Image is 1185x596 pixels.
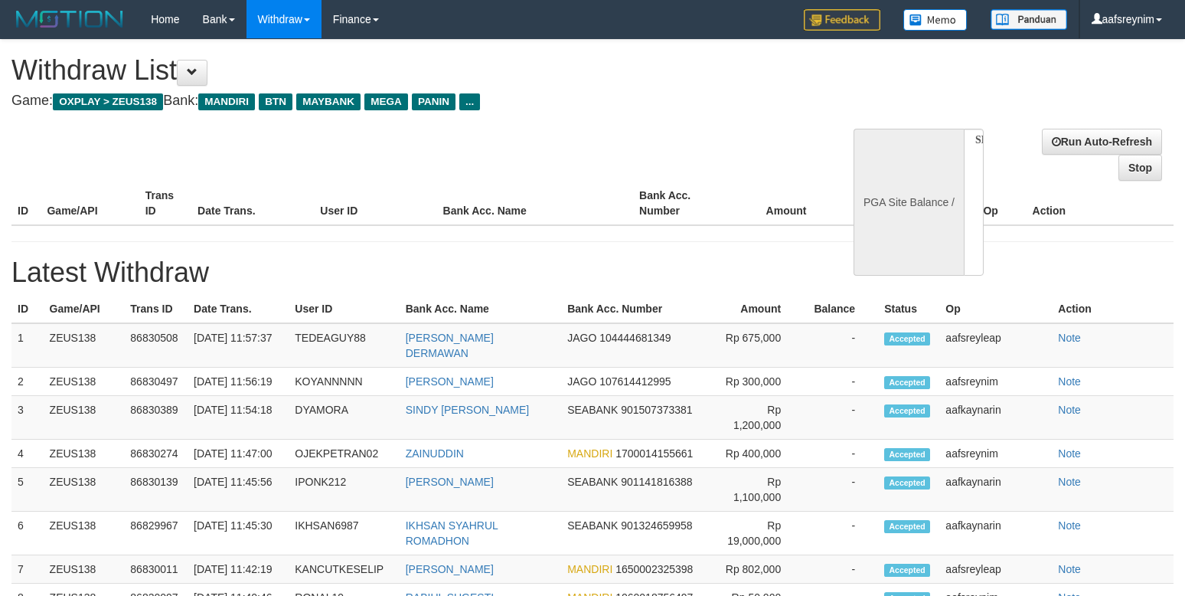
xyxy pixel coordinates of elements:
[44,368,125,396] td: ZEUS138
[44,396,125,440] td: ZEUS138
[804,512,878,555] td: -
[11,182,41,225] th: ID
[11,368,44,396] td: 2
[188,323,289,368] td: [DATE] 11:57:37
[939,468,1052,512] td: aafkaynarin
[124,555,188,584] td: 86830011
[412,93,455,110] span: PANIN
[854,129,964,276] div: PGA Site Balance /
[139,182,191,225] th: Trans ID
[1058,332,1081,344] a: Note
[804,368,878,396] td: -
[296,93,361,110] span: MAYBANK
[11,555,44,584] td: 7
[44,323,125,368] td: ZEUS138
[437,182,633,225] th: Bank Acc. Name
[406,447,464,460] a: ZAINUDDIN
[289,368,399,396] td: KOYANNNNN
[1118,155,1162,181] a: Stop
[804,555,878,584] td: -
[406,563,494,575] a: [PERSON_NAME]
[567,476,618,488] span: SEABANK
[717,512,804,555] td: Rp 19,000,000
[124,468,188,512] td: 86830139
[804,440,878,468] td: -
[1042,129,1162,155] a: Run Auto-Refresh
[939,440,1052,468] td: aafsreynim
[804,396,878,440] td: -
[406,332,494,359] a: [PERSON_NAME] DERMAWAN
[939,295,1052,323] th: Op
[939,323,1052,368] td: aafsreyleap
[400,295,561,323] th: Bank Acc. Name
[939,555,1052,584] td: aafsreyleap
[991,9,1067,30] img: panduan.png
[717,555,804,584] td: Rp 802,000
[314,182,436,225] th: User ID
[188,468,289,512] td: [DATE] 11:45:56
[1052,295,1174,323] th: Action
[53,93,163,110] span: OXPLAY > ZEUS138
[884,564,930,577] span: Accepted
[44,295,125,323] th: Game/API
[615,563,693,575] span: 1650002325398
[188,368,289,396] td: [DATE] 11:56:19
[567,404,618,416] span: SEABANK
[567,375,596,388] span: JAGO
[289,323,399,368] td: TEDEAGUY88
[191,182,314,225] th: Date Trans.
[1058,476,1081,488] a: Note
[939,396,1052,440] td: aafkaynarin
[717,295,804,323] th: Amount
[804,295,878,323] th: Balance
[406,375,494,388] a: [PERSON_NAME]
[44,468,125,512] td: ZEUS138
[884,376,930,389] span: Accepted
[198,93,255,110] span: MANDIRI
[717,468,804,512] td: Rp 1,100,000
[364,93,408,110] span: MEGA
[621,519,692,532] span: 901324659958
[44,555,125,584] td: ZEUS138
[1058,519,1081,532] a: Note
[804,468,878,512] td: -
[884,404,930,418] span: Accepted
[1058,563,1081,575] a: Note
[633,182,731,225] th: Bank Acc. Number
[567,447,612,460] span: MANDIRI
[939,512,1052,555] td: aafkaynarin
[11,55,775,86] h1: Withdraw List
[459,93,480,110] span: ...
[44,512,125,555] td: ZEUS138
[406,404,530,416] a: SINDY [PERSON_NAME]
[289,396,399,440] td: DYAMORA
[804,323,878,368] td: -
[124,323,188,368] td: 86830508
[884,476,930,490] span: Accepted
[188,295,289,323] th: Date Trans.
[615,447,693,460] span: 1700014155661
[567,563,612,575] span: MANDIRI
[1027,182,1174,225] th: Action
[406,519,498,547] a: IKHSAN SYAHRUL ROMADHON
[289,295,399,323] th: User ID
[124,512,188,555] td: 86829967
[11,323,44,368] td: 1
[124,295,188,323] th: Trans ID
[1058,375,1081,388] a: Note
[884,520,930,533] span: Accepted
[903,9,968,31] img: Button%20Memo.svg
[11,8,128,31] img: MOTION_logo.png
[567,519,618,532] span: SEABANK
[717,440,804,468] td: Rp 400,000
[561,295,717,323] th: Bank Acc. Number
[11,257,1174,288] h1: Latest Withdraw
[977,182,1026,225] th: Op
[717,368,804,396] td: Rp 300,000
[1058,404,1081,416] a: Note
[11,93,775,109] h4: Game: Bank:
[599,332,671,344] span: 104444681349
[406,476,494,488] a: [PERSON_NAME]
[878,295,939,323] th: Status
[621,476,692,488] span: 901141816388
